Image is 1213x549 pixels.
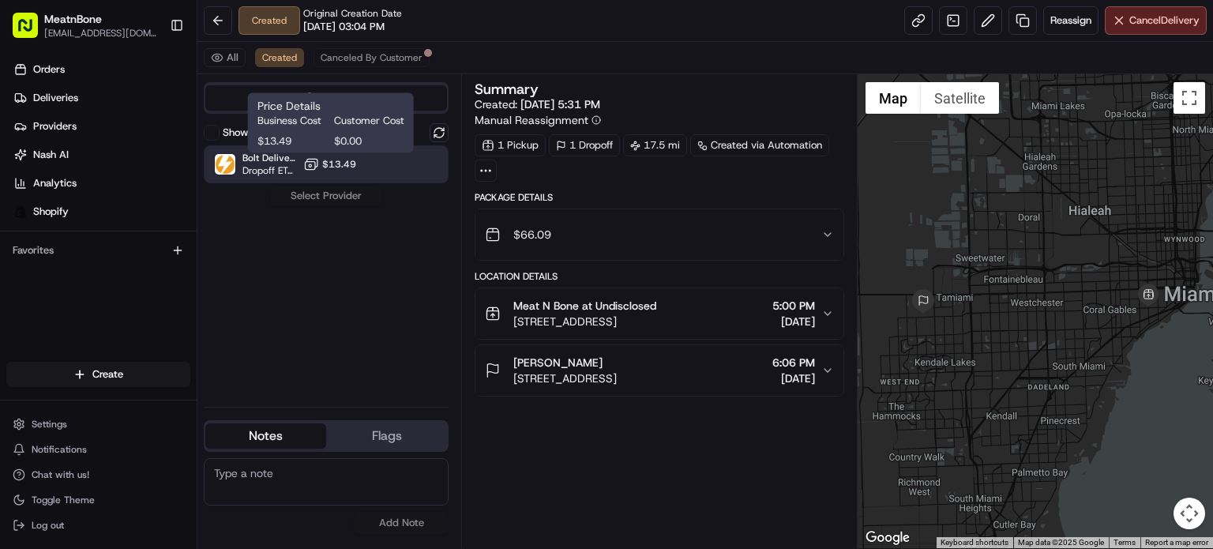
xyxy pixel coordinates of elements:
span: Created: [475,96,600,112]
button: MeatnBone[EMAIL_ADDRESS][DOMAIN_NAME] [6,6,163,44]
img: Shopify logo [14,205,27,218]
button: $66.09 [475,209,843,260]
button: Keyboard shortcuts [941,537,1008,548]
a: Providers [6,114,197,139]
div: 📗 [16,354,28,367]
img: Bolt Deliveries [215,154,235,175]
span: Dropoff ETA - [242,164,297,177]
a: Analytics [6,171,197,196]
span: • [171,287,177,299]
a: Powered byPylon [111,390,191,403]
a: 💻API Documentation [127,346,260,374]
h1: Price Details [257,98,404,114]
span: [STREET_ADDRESS] [513,370,617,386]
span: Wisdom [PERSON_NAME] [49,287,168,299]
span: 6:06 PM [772,355,815,370]
a: Open this area in Google Maps (opens a new window) [862,528,914,548]
span: Orders [33,62,65,77]
img: Wisdom Oko [16,272,41,303]
div: Favorites [6,238,190,263]
button: Flags [326,423,447,449]
a: Shopify [6,199,197,224]
button: Created [255,48,304,67]
div: Location Details [475,270,844,283]
button: Quotes [205,85,447,111]
button: Manual Reassignment [475,112,601,128]
button: Meat N Bone at Undisclosed[STREET_ADDRESS]5:00 PM[DATE] [475,288,843,339]
button: Chat with us! [6,464,190,486]
div: Past conversations [16,205,106,217]
span: Providers [33,119,77,133]
div: We're available if you need us! [71,166,217,179]
img: 1736555255976-a54dd68f-1ca7-489b-9aae-adbdc363a1c4 [16,150,44,179]
span: [STREET_ADDRESS] [513,314,656,329]
span: [DATE] [180,287,212,299]
span: $66.09 [513,227,551,243]
button: [PERSON_NAME][STREET_ADDRESS]6:06 PM[DATE] [475,345,843,396]
span: Original Creation Date [303,7,402,20]
a: 📗Knowledge Base [9,346,127,374]
h3: Summary [475,82,539,96]
span: $13.49 [257,134,328,149]
span: [DATE] [772,370,815,386]
span: Canceled By Customer [321,51,422,64]
span: Pylon [157,391,191,403]
button: Canceled By Customer [314,48,430,67]
img: Nash [16,15,47,47]
button: Notifications [6,438,190,461]
a: Orders [6,57,197,82]
button: Log out [6,514,190,536]
span: Customer Cost [334,114,404,128]
input: Clear [41,101,261,118]
span: Reassign [1050,13,1091,28]
a: Created via Automation [690,134,829,156]
a: Deliveries [6,85,197,111]
button: MeatnBone [44,11,102,27]
button: See all [245,201,287,220]
span: Wisdom [PERSON_NAME] [49,244,168,257]
span: Toggle Theme [32,494,95,506]
a: Nash AI [6,142,197,167]
span: Chat with us! [32,468,89,481]
span: Settings [32,418,67,431]
button: [EMAIL_ADDRESS][DOMAIN_NAME] [44,27,157,39]
button: Settings [6,413,190,435]
img: 1736555255976-a54dd68f-1ca7-489b-9aae-adbdc363a1c4 [32,245,44,258]
button: Start new chat [269,155,287,174]
div: 💻 [133,354,146,367]
img: 1736555255976-a54dd68f-1ca7-489b-9aae-adbdc363a1c4 [32,288,44,300]
span: 5:00 PM [772,298,815,314]
span: Analytics [33,176,77,190]
span: Cancel Delivery [1129,13,1200,28]
p: Welcome 👋 [16,62,287,88]
div: 17.5 mi [623,134,687,156]
span: Shopify [33,205,69,219]
label: Show unavailable [223,126,302,140]
button: Reassign [1043,6,1098,35]
span: [DATE] [180,244,212,257]
div: 1 Pickup [475,134,546,156]
a: Terms (opens in new tab) [1113,538,1136,547]
span: API Documentation [149,352,253,368]
span: Deliveries [33,91,78,105]
span: Business Cost [257,114,328,128]
span: Nash AI [33,148,69,162]
img: Wisdom Oko [16,229,41,260]
span: • [171,244,177,257]
button: Create [6,362,190,387]
img: 8571987876998_91fb9ceb93ad5c398215_72.jpg [33,150,62,179]
span: [DATE] 5:31 PM [520,97,600,111]
button: Show satellite imagery [921,82,999,114]
span: [DATE] 03:04 PM [303,20,385,34]
button: Notes [205,423,326,449]
button: All [204,48,246,67]
button: $13.49 [303,156,356,172]
a: Report a map error [1145,538,1208,547]
span: [PERSON_NAME] [513,355,603,370]
span: Notifications [32,443,87,456]
span: [DATE] [772,314,815,329]
button: Map camera controls [1174,498,1205,529]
